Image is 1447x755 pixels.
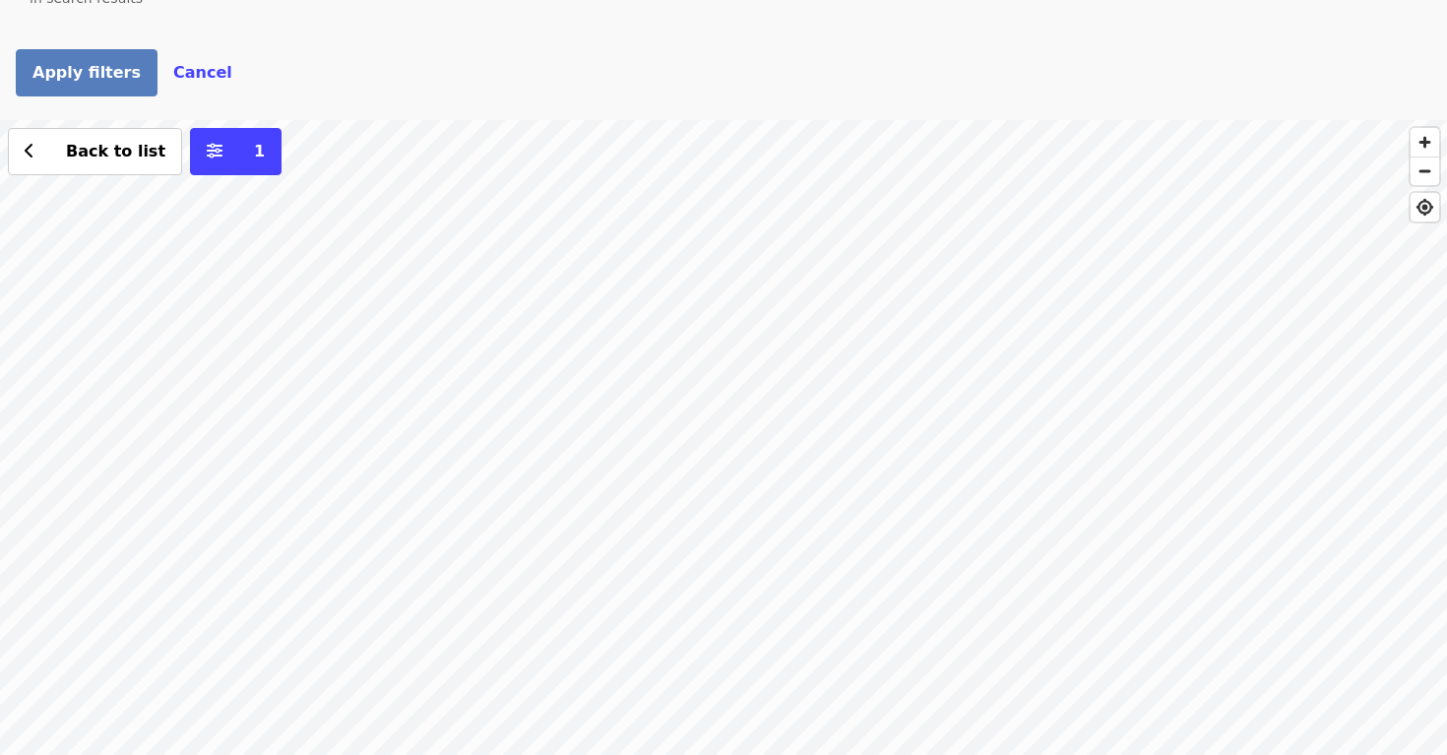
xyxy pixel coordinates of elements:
[173,63,232,82] span: Cancel
[1411,157,1439,185] button: Zoom Out
[16,49,157,96] button: Apply filters
[1411,128,1439,157] button: Zoom In
[1411,193,1439,221] button: Find My Location
[25,142,34,160] i: chevron-left icon
[66,142,165,160] span: Back to list
[173,61,232,85] button: Cancel
[190,128,282,175] button: More filters (1 selected)
[254,142,265,160] span: 1
[8,128,182,175] button: Back to list
[32,63,141,82] span: Apply filters
[207,142,222,160] i: sliders-h icon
